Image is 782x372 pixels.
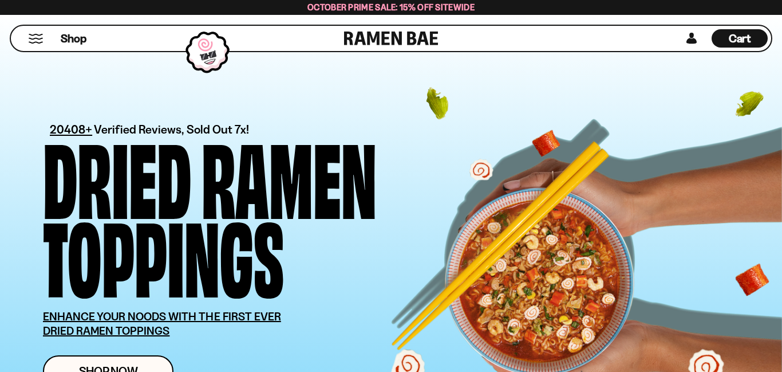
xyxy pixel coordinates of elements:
[28,34,44,44] button: Mobile Menu Trigger
[712,26,768,51] div: Cart
[729,32,751,45] span: Cart
[43,214,284,292] div: Toppings
[43,310,281,338] u: ENHANCE YOUR NOODS WITH THE FIRST EVER DRIED RAMEN TOPPINGS
[307,2,475,13] span: October Prime Sale: 15% off Sitewide
[61,29,86,48] a: Shop
[43,135,191,214] div: Dried
[61,31,86,46] span: Shop
[202,135,377,214] div: Ramen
